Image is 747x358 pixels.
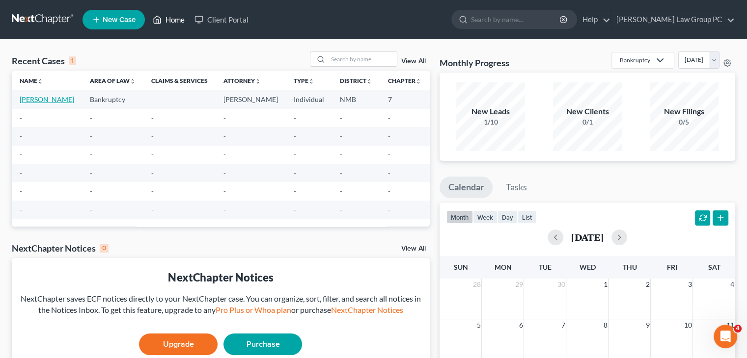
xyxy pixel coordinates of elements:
[644,279,650,290] span: 2
[332,90,380,108] td: NMB
[388,77,421,84] a: Chapterunfold_more
[453,263,468,271] span: Sun
[560,319,566,331] span: 7
[622,263,636,271] span: Thu
[20,114,22,122] span: -
[90,114,92,122] span: -
[340,169,342,177] span: -
[148,11,190,28] a: Home
[151,205,154,214] span: -
[415,78,421,84] i: unfold_more
[666,263,677,271] span: Fri
[556,279,566,290] span: 30
[498,210,518,224] button: day
[456,106,525,117] div: New Leads
[340,132,342,140] span: -
[223,150,226,158] span: -
[725,319,735,331] span: 11
[539,263,552,271] span: Tue
[90,132,92,140] span: -
[456,117,525,127] div: 1/10
[388,114,390,122] span: -
[340,205,342,214] span: -
[90,205,92,214] span: -
[340,187,342,195] span: -
[130,78,136,84] i: unfold_more
[514,279,524,290] span: 29
[553,117,622,127] div: 0/1
[650,117,719,127] div: 0/5
[103,16,136,24] span: New Case
[151,187,154,195] span: -
[100,244,109,253] div: 0
[578,11,610,28] a: Help
[20,132,22,140] span: -
[579,263,595,271] span: Wed
[683,319,692,331] span: 10
[20,270,422,285] div: NextChapter Notices
[388,187,390,195] span: -
[20,187,22,195] span: -
[90,77,136,84] a: Area of Lawunfold_more
[223,187,226,195] span: -
[216,90,286,108] td: [PERSON_NAME]
[69,56,76,65] div: 1
[294,187,296,195] span: -
[20,95,74,103] a: [PERSON_NAME]
[380,90,429,108] td: 7
[294,205,296,214] span: -
[446,210,473,224] button: month
[471,10,561,28] input: Search by name...
[143,71,216,90] th: Claims & Services
[20,169,22,177] span: -
[255,78,261,84] i: unfold_more
[223,77,261,84] a: Attorneyunfold_more
[151,169,154,177] span: -
[20,205,22,214] span: -
[388,169,390,177] span: -
[223,169,226,177] span: -
[215,305,291,314] a: Pro Plus or Whoa plan
[518,210,536,224] button: list
[475,319,481,331] span: 5
[223,132,226,140] span: -
[388,132,390,140] span: -
[37,78,43,84] i: unfold_more
[620,56,650,64] div: Bankruptcy
[294,169,296,177] span: -
[708,263,720,271] span: Sat
[440,57,509,69] h3: Monthly Progress
[294,77,314,84] a: Typeunfold_more
[440,177,493,198] a: Calendar
[388,205,390,214] span: -
[518,319,524,331] span: 6
[294,114,296,122] span: -
[12,55,76,67] div: Recent Cases
[190,11,253,28] a: Client Portal
[401,245,426,252] a: View All
[20,293,422,316] div: NextChapter saves ECF notices directly to your NextChapter case. You can organize, sort, filter, ...
[223,205,226,214] span: -
[494,263,511,271] span: Mon
[90,150,92,158] span: -
[553,106,622,117] div: New Clients
[734,325,742,332] span: 4
[223,333,302,355] a: Purchase
[602,279,608,290] span: 1
[151,150,154,158] span: -
[331,305,403,314] a: NextChapter Notices
[294,150,296,158] span: -
[497,177,536,198] a: Tasks
[571,232,604,242] h2: [DATE]
[473,210,498,224] button: week
[714,325,737,348] iframe: Intercom live chat
[340,114,342,122] span: -
[90,187,92,195] span: -
[340,77,372,84] a: Districtunfold_more
[401,58,426,65] a: View All
[471,279,481,290] span: 28
[340,150,342,158] span: -
[223,114,226,122] span: -
[644,319,650,331] span: 9
[308,78,314,84] i: unfold_more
